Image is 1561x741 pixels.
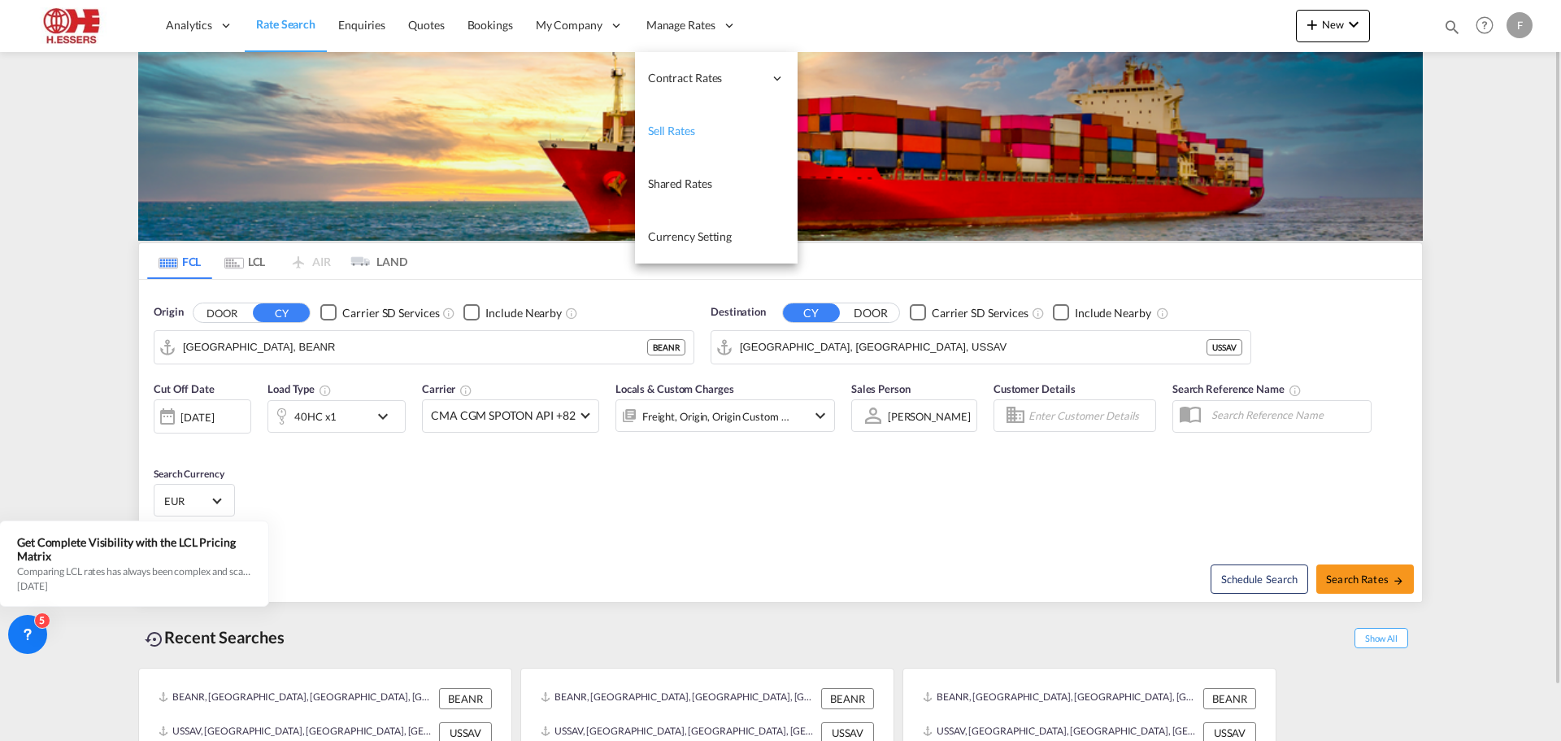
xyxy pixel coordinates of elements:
span: Origin [154,304,183,320]
span: Show All [1354,628,1408,648]
span: Bookings [467,18,513,32]
md-select: Select Currency: € EUREuro [163,489,226,512]
md-icon: icon-information-outline [319,384,332,397]
md-tab-item: LAND [342,243,407,279]
div: BEANR [647,339,685,355]
button: DOOR [842,303,899,322]
span: Customer Details [994,382,1076,395]
div: Include Nearby [1075,305,1151,321]
div: [DATE] [154,399,251,434]
div: Carrier SD Services [932,305,1028,321]
div: Help [1471,11,1507,41]
span: Search Reference Name [1172,382,1302,395]
div: Recent Searches [138,619,291,656]
span: Currency Setting [648,229,732,243]
md-icon: Unchecked: Ignores neighbouring ports when fetching rates.Checked : Includes neighbouring ports w... [565,307,578,320]
span: Sales Person [851,382,911,395]
div: 40HC x1 [294,405,337,428]
md-input-container: Antwerp, BEANR [154,331,694,364]
span: New [1302,18,1363,31]
input: Enter Customer Details [1028,403,1150,428]
md-icon: Your search will be saved by the below given name [1289,384,1302,397]
span: Search Rates [1326,573,1404,586]
div: Contract Rates [635,52,798,105]
md-icon: icon-backup-restore [145,630,164,649]
md-datepicker: Select [154,432,166,454]
button: CY [253,303,310,322]
button: Note: By default Schedule search will only considerorigin ports, destination ports and cut off da... [1211,564,1308,594]
div: BEANR, Antwerp, Belgium, Western Europe, Europe [159,688,435,709]
span: Analytics [166,17,212,33]
span: Sell Rates [648,124,695,137]
div: 40HC x1icon-chevron-down [267,400,406,433]
md-checkbox: Checkbox No Ink [463,304,562,321]
span: Load Type [267,382,332,395]
div: F [1507,12,1533,38]
span: My Company [536,17,602,33]
div: BEANR, Antwerp, Belgium, Western Europe, Europe [541,688,817,709]
input: Search by Port [183,335,647,360]
md-icon: Unchecked: Search for CY (Container Yard) services for all selected carriers.Checked : Search for... [1032,307,1045,320]
span: Quotes [408,18,444,32]
md-icon: Unchecked: Ignores neighbouring ports when fetching rates.Checked : Includes neighbouring ports w... [1156,307,1169,320]
md-icon: icon-chevron-down [811,406,830,425]
div: BEANR [1203,688,1256,709]
button: CY [783,303,840,322]
span: Locals & Custom Charges [615,382,734,395]
span: Manage Rates [646,17,715,33]
md-icon: Unchecked: Search for CY (Container Yard) services for all selected carriers.Checked : Search for... [442,307,455,320]
md-icon: icon-plus 400-fg [1302,15,1322,34]
div: Carrier SD Services [342,305,439,321]
input: Search Reference Name [1203,403,1371,427]
img: 690005f0ba9d11ee90968bb23dcea500.JPG [24,7,134,44]
md-tab-item: FCL [147,243,212,279]
span: Cut Off Date [154,382,215,395]
md-icon: icon-chevron-down [1344,15,1363,34]
span: Rate Search [256,17,315,31]
md-checkbox: Checkbox No Ink [320,304,439,321]
span: Contract Rates [648,70,763,86]
md-icon: icon-chevron-down [373,407,401,426]
a: Currency Setting [635,211,798,264]
md-checkbox: Checkbox No Ink [1053,304,1151,321]
md-pagination-wrapper: Use the left and right arrow keys to navigate between tabs [147,243,407,279]
button: icon-plus 400-fgNewicon-chevron-down [1296,10,1370,42]
span: Enquiries [338,18,385,32]
button: DOOR [193,303,250,322]
div: USSAV [1207,339,1242,355]
div: Origin DOOR CY Checkbox No InkUnchecked: Search for CY (Container Yard) services for all selected... [139,280,1422,602]
div: Freight Origin Origin Custom Destination Factory Stuffing [642,405,790,428]
md-select: Sales Person: Finola Koumans [886,404,972,428]
span: Help [1471,11,1498,39]
img: LCL+%26+FCL+BACKGROUND.png [138,52,1423,241]
md-checkbox: Checkbox No Ink [910,304,1028,321]
div: [DATE] [180,410,214,425]
input: Search by Port [740,335,1207,360]
span: EUR [164,494,210,508]
div: Include Nearby [485,305,562,321]
span: CMA CGM SPOTON API +82 [431,408,576,424]
a: Shared Rates [635,158,798,211]
div: [PERSON_NAME] [888,410,971,423]
md-icon: icon-magnify [1443,18,1461,36]
div: BEANR [439,688,492,709]
a: Sell Rates [635,105,798,158]
span: Shared Rates [648,177,712,190]
div: BEANR [821,688,874,709]
md-icon: icon-arrow-right [1393,575,1404,586]
md-input-container: Savannah, GA, USSAV [711,331,1250,364]
md-tab-item: LCL [212,243,277,279]
span: Search Currency [154,468,224,480]
md-icon: The selected Trucker/Carrierwill be displayed in the rate results If the rates are from another f... [459,384,472,397]
span: Carrier [422,382,472,395]
div: BEANR, Antwerp, Belgium, Western Europe, Europe [923,688,1199,709]
div: Freight Origin Origin Custom Destination Factory Stuffingicon-chevron-down [615,399,835,432]
span: Destination [711,304,766,320]
div: icon-magnify [1443,18,1461,42]
button: Search Ratesicon-arrow-right [1316,564,1414,594]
